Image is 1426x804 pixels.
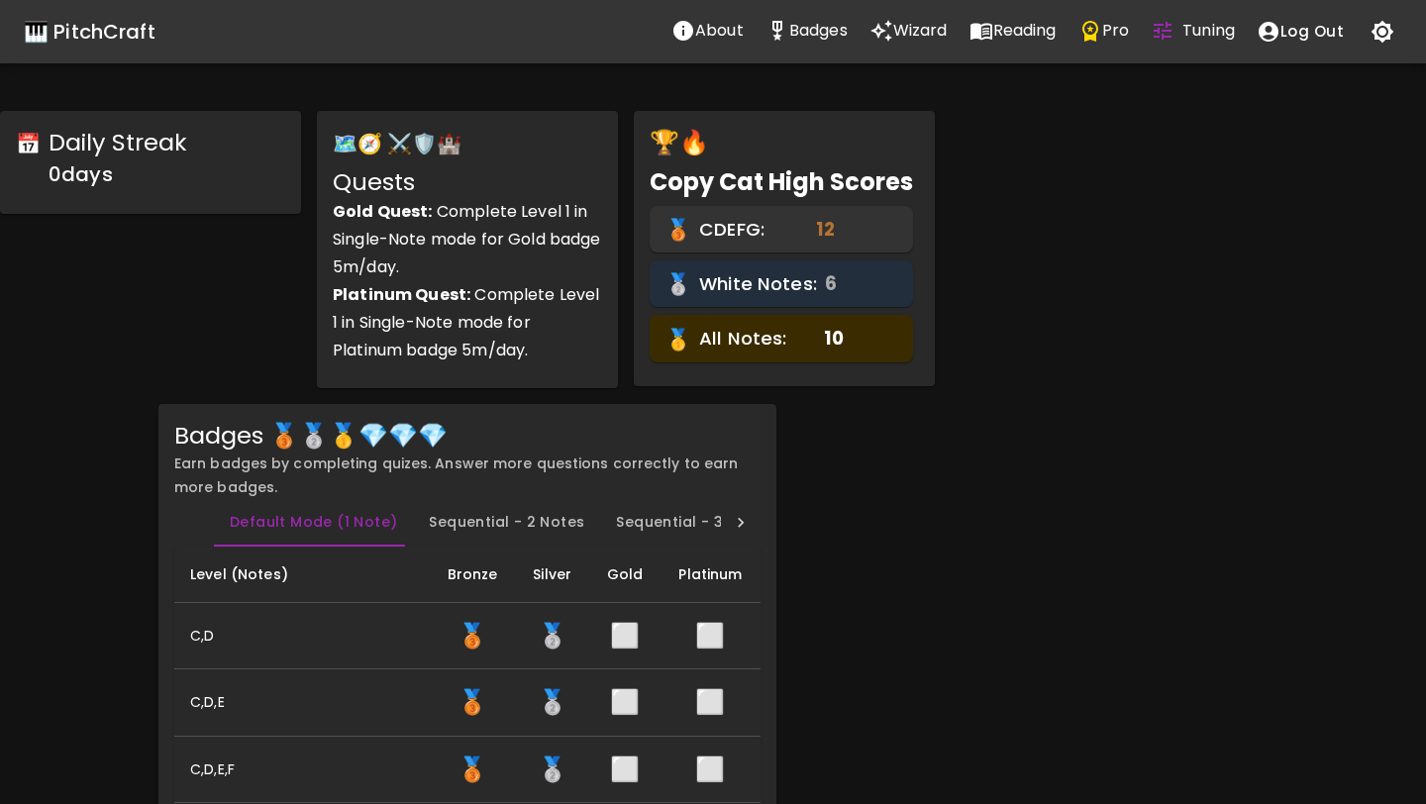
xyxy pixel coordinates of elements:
button: Sequential - 3 Notes [600,499,787,547]
p: Tuning [1182,19,1235,43]
a: Stats [755,11,859,52]
span: star [650,126,709,158]
th: C,D,E [174,669,429,736]
span: All Notes: [699,325,808,352]
h6: 0 day s [49,158,187,190]
span: gold [665,324,691,354]
span: Earn badges by completing quizes. Answer more questions correctly to earn more badges. [174,453,738,497]
span: White Notes: [699,270,817,298]
p: Wizard [893,19,948,43]
span: Get 300 correct notes with a score of 100% or better to earn the Platinum badge. [695,619,725,652]
a: Wizard [859,11,959,52]
th: Bronze [429,547,515,603]
th: Platinum [661,547,761,603]
button: account of current user [1246,11,1355,52]
span: Get 225 correct notes with a score of 98% or better to earn the Gold badge. [610,753,640,785]
span: assignment [333,130,461,157]
button: Wizard [859,11,959,50]
span: Get 75 correct notes with a score of 98% or better to earn the Bronze badge. [458,619,487,652]
p: Pro [1102,19,1129,43]
button: Default Mode (1 Note) [214,499,413,547]
th: C,D,E,F [174,736,429,802]
div: Quests [333,166,602,198]
span: Get 225 correct notes with a score of 98% or better to earn the Gold badge. [610,685,640,718]
div: Daily Streak [49,127,187,158]
div: Complete Level 1 in Single-Note mode for Gold badge 5m/day. [333,198,602,281]
button: Pro [1068,11,1140,50]
span: 10 [816,323,852,354]
span: 6 [825,270,837,298]
span: Get 300 correct notes with a score of 100% or better to earn the Platinum badge. [695,685,725,718]
strong: Gold Quest: [333,200,433,223]
div: Complete Level 1 in Single-Note mode for Platinum badge 5m/day. [333,281,602,364]
button: Stats [755,11,859,50]
span: CDEFG: [699,216,808,244]
span: silver [665,268,691,299]
a: About [661,11,755,52]
a: Tuning Quiz [1140,11,1246,52]
span: calendar [16,130,41,157]
th: Silver [515,547,588,603]
span: Get 75 correct notes with a score of 98% or better to earn the Bronze badge. [458,753,487,785]
a: Reading [959,11,1068,52]
div: Copy Cat High Scores [650,166,913,198]
span: Get 300 correct notes with a score of 100% or better to earn the Platinum badge. [695,753,725,785]
button: Sequential - 2 Notes [413,499,600,547]
span: 12 [816,216,835,244]
span: Get 225 correct notes with a score of 98% or better to earn the Gold badge. [610,619,640,652]
a: Pro [1068,11,1140,52]
p: Badges [789,19,848,43]
button: About [661,11,755,50]
button: Tuning Quiz [1140,11,1246,50]
th: Gold [589,547,661,603]
span: Get 150 correct notes with a score of 98% or better to earn the Silver badge. [538,619,567,652]
p: About [695,19,744,43]
button: Reading [959,11,1068,50]
div: Badge mode tabs [214,499,721,547]
strong: Platinum Quest: [333,283,470,306]
span: Get 150 correct notes with a score of 98% or better to earn the Silver badge. [538,685,567,718]
a: 🎹 PitchCraft [24,16,155,48]
p: Reading [993,19,1057,43]
div: Badges 🥉🥈🥇💎💎💎 [174,420,761,452]
span: Get 150 correct notes with a score of 98% or better to earn the Silver badge. [538,753,567,785]
span: Get 75 correct notes with a score of 98% or better to earn the Bronze badge. [458,685,487,718]
span: bronze [665,214,691,245]
th: C,D [174,602,429,668]
th: Level (Notes) [174,547,429,603]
